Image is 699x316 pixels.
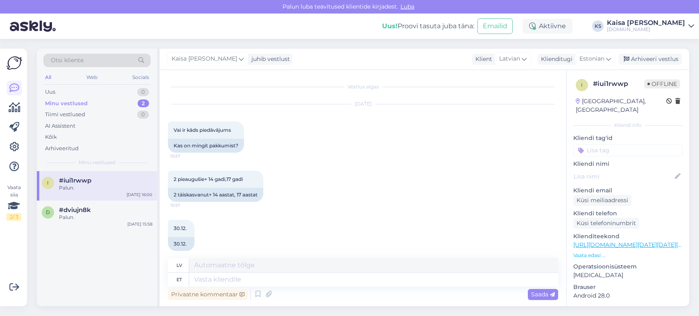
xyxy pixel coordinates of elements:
[398,3,417,10] span: Luba
[168,188,263,202] div: 2 täiskasvanut+ 14 aastat, 17 aastat
[573,283,683,291] p: Brauser
[59,184,152,192] div: Palun.
[573,271,683,280] p: [MEDICAL_DATA]
[127,221,152,227] div: [DATE] 15:58
[45,99,88,108] div: Minu vestlused
[607,20,694,33] a: Kaisa [PERSON_NAME][DOMAIN_NAME]
[59,206,91,214] span: #dviujn8k
[538,55,572,63] div: Klienditugi
[47,180,49,186] span: i
[59,214,152,221] div: Palun.
[43,72,53,83] div: All
[573,160,683,168] p: Kliendi nimi
[574,172,673,181] input: Lisa nimi
[593,79,644,89] div: # iui1rwwp
[45,88,55,96] div: Uus
[45,144,79,153] div: Arhiveeritud
[579,54,604,63] span: Estonian
[170,202,201,208] span: 15:57
[607,20,685,26] div: Kaisa [PERSON_NAME]
[644,79,680,88] span: Offline
[573,144,683,156] input: Lisa tag
[176,273,182,287] div: et
[573,195,631,206] div: Küsi meiliaadressi
[7,184,21,221] div: Vaata siia
[168,289,248,300] div: Privaatne kommentaar
[174,127,231,133] span: Vai ir kāds piedāvājums
[573,186,683,195] p: Kliendi email
[174,225,187,231] span: 30.12.
[523,19,572,34] div: Aktiivne
[168,237,195,251] div: 30.12.
[573,122,683,129] div: Kliendi info
[7,55,22,71] img: Askly Logo
[168,83,558,90] div: Vestlus algas
[168,139,244,153] div: Kas on mingit pakkumist?
[573,218,639,229] div: Küsi telefoninumbrit
[45,111,85,119] div: Tiimi vestlused
[138,99,149,108] div: 2
[581,82,583,88] span: i
[573,209,683,218] p: Kliendi telefon
[592,20,604,32] div: KS
[576,97,666,114] div: [GEOGRAPHIC_DATA], [GEOGRAPHIC_DATA]
[137,111,149,119] div: 0
[168,100,558,108] div: [DATE]
[174,176,243,182] span: 2 pieaugušie+ 14 gadi,17 gadi
[573,232,683,241] p: Klienditeekond
[51,56,84,65] span: Otsi kliente
[59,177,91,184] span: #iui1rwwp
[477,18,513,34] button: Emailid
[382,22,398,30] b: Uus!
[137,88,149,96] div: 0
[248,55,290,63] div: juhib vestlust
[573,262,683,271] p: Operatsioonisüsteem
[46,209,50,215] span: d
[45,122,75,130] div: AI Assistent
[607,26,685,33] div: [DOMAIN_NAME]
[176,258,182,272] div: lv
[573,291,683,300] p: Android 28.0
[573,252,683,259] p: Vaata edasi ...
[79,159,115,166] span: Minu vestlused
[131,72,151,83] div: Socials
[45,133,57,141] div: Kõik
[170,153,201,159] span: 15:57
[382,21,474,31] div: Proovi tasuta juba täna:
[499,54,520,63] span: Latvian
[573,134,683,142] p: Kliendi tag'id
[127,192,152,198] div: [DATE] 16:00
[531,291,555,298] span: Saada
[472,55,492,63] div: Klient
[7,213,21,221] div: 2 / 3
[85,72,99,83] div: Web
[619,54,682,65] div: Arhiveeri vestlus
[172,54,237,63] span: Kaisa [PERSON_NAME]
